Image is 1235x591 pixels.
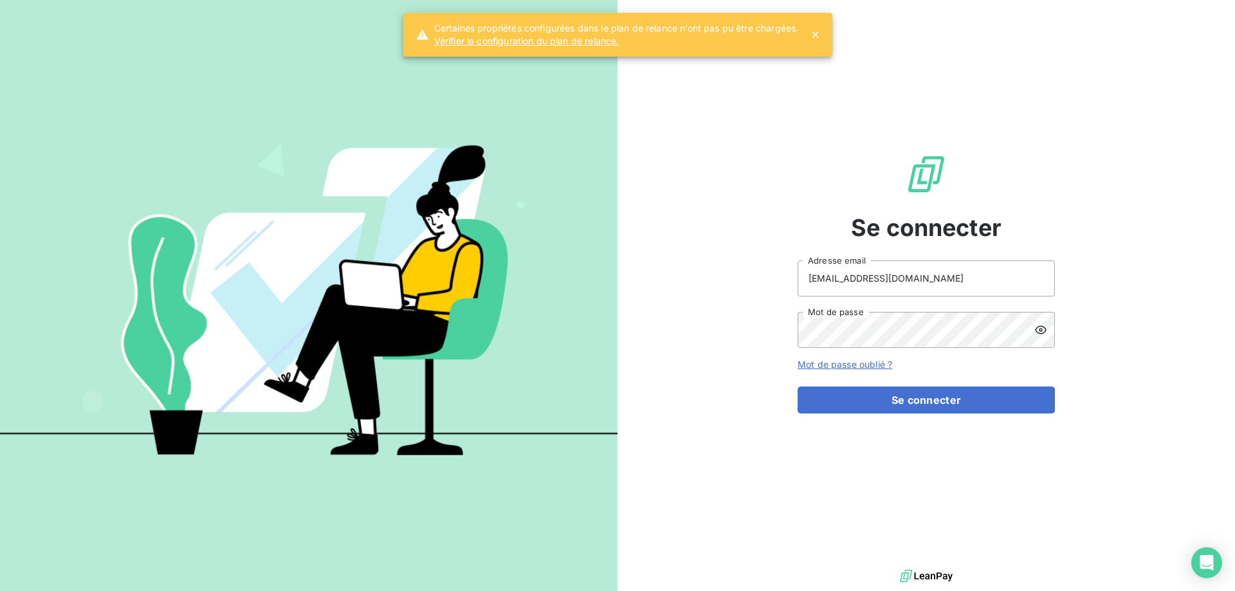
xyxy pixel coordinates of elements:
[434,22,799,35] span: Certaines propriétés configurées dans le plan de relance n’ont pas pu être chargées.
[434,35,799,48] a: Vérifier la configuration du plan de relance.
[900,567,953,586] img: logo
[851,210,1002,245] span: Se connecter
[798,386,1055,414] button: Se connecter
[798,359,892,370] a: Mot de passe oublié ?
[1191,547,1222,578] div: Open Intercom Messenger
[906,154,947,195] img: Logo LeanPay
[798,260,1055,296] input: placeholder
